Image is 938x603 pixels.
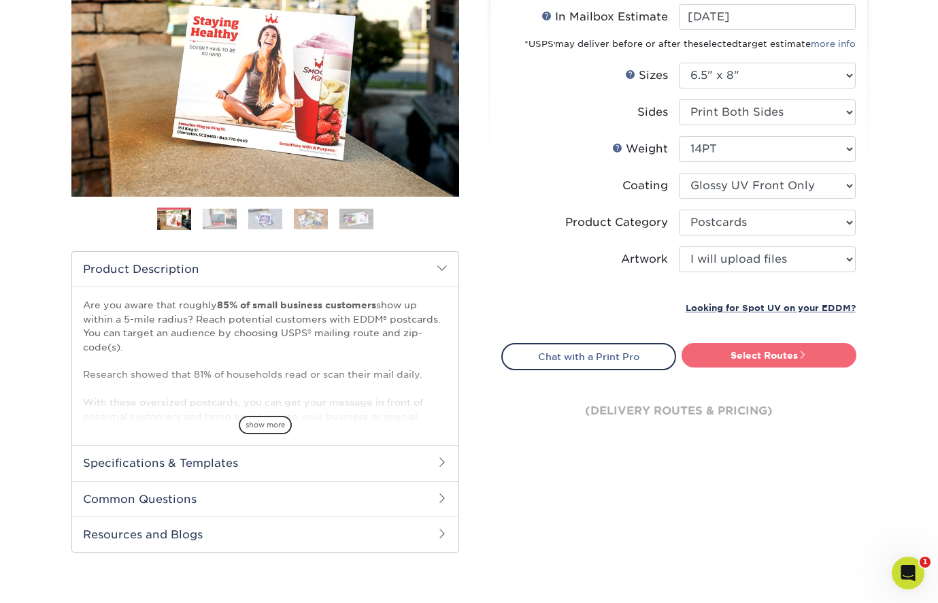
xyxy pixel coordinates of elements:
[217,299,376,310] strong: 85% of small business customers
[339,208,373,229] img: EDDM 05
[72,481,458,517] h2: Common Questions
[83,298,448,548] p: Are you aware that roughly show up within a 5-mile radius? Reach potential customers with EDDM® p...
[72,517,458,552] h2: Resources and Blogs
[625,67,668,84] div: Sizes
[239,416,292,434] span: show more
[621,251,668,267] div: Artwork
[565,214,668,231] div: Product Category
[637,104,668,120] div: Sides
[72,445,458,480] h2: Specifications & Templates
[203,208,237,229] img: EDDM 02
[699,39,738,49] span: selected
[892,557,924,589] iframe: Intercom live chat
[554,42,555,46] sup: ®
[501,343,676,370] a: Chat with a Print Pro
[622,178,668,194] div: Coating
[682,343,856,368] a: Select Routes
[72,252,458,287] h2: Product Description
[248,208,282,229] img: EDDM 03
[679,4,856,30] input: Select Date
[157,208,191,232] img: EDDM 01
[501,370,856,452] div: (delivery routes & pricing)
[686,301,856,314] a: Looking for Spot UV on your EDDM?
[294,208,328,229] img: EDDM 04
[524,39,856,49] small: *USPS may deliver before or after the target estimate
[541,9,668,25] div: In Mailbox Estimate
[920,557,931,568] span: 1
[811,39,856,49] a: more info
[686,303,856,313] small: Looking for Spot UV on your EDDM?
[612,141,668,157] div: Weight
